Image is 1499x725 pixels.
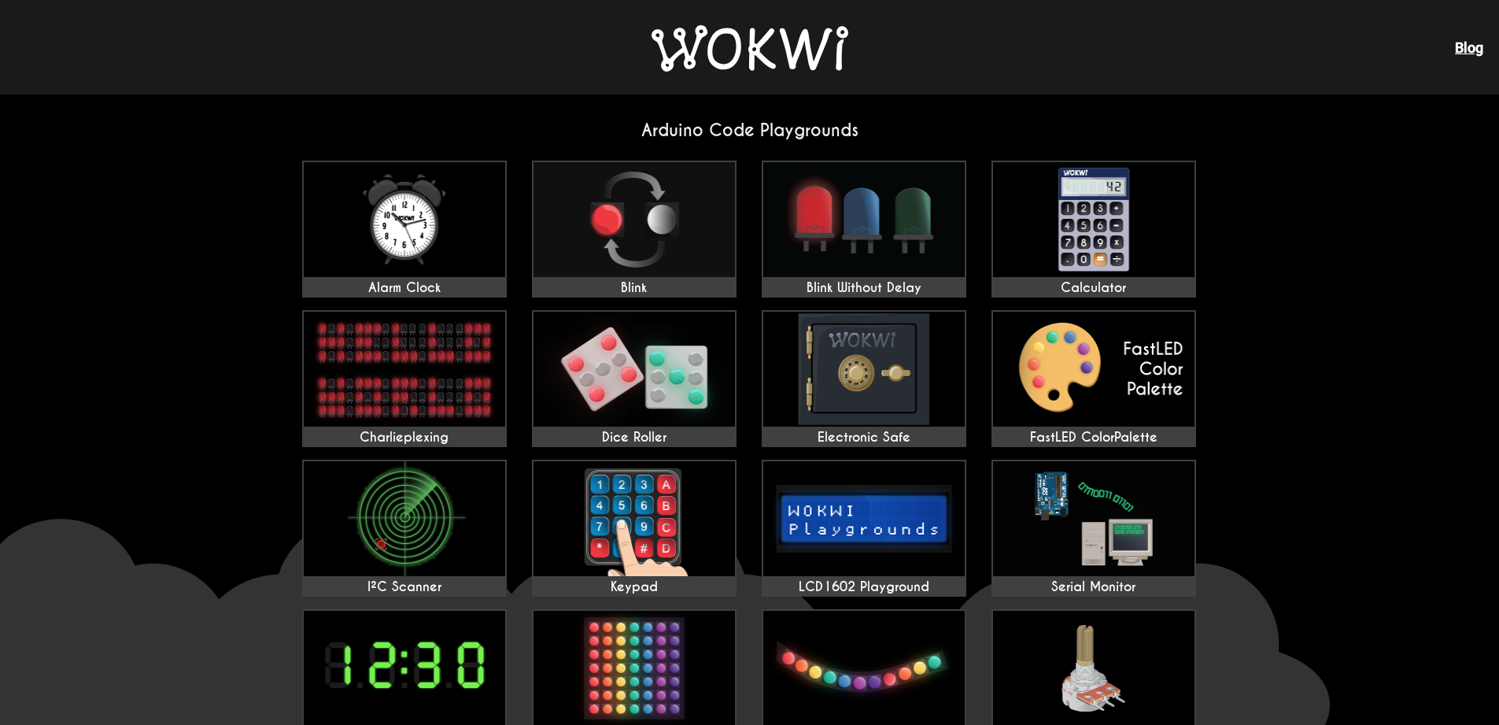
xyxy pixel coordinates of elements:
[763,280,965,296] div: Blink Without Delay
[652,25,848,72] img: Wokwi
[302,460,507,597] a: I²C Scanner
[993,312,1194,427] img: FastLED ColorPalette
[304,461,505,576] img: I²C Scanner
[532,460,737,597] a: Keypad
[532,310,737,447] a: Dice Roller
[534,312,735,427] img: Dice Roller
[762,161,966,298] a: Blink Without Delay
[304,430,505,446] div: Charlieplexing
[534,280,735,296] div: Blink
[991,161,1196,298] a: Calculator
[302,161,507,298] a: Alarm Clock
[304,280,505,296] div: Alarm Clock
[290,120,1210,141] h2: Arduino Code Playgrounds
[763,430,965,446] div: Electronic Safe
[304,162,505,277] img: Alarm Clock
[532,161,737,298] a: Blink
[763,312,965,427] img: Electronic Safe
[763,461,965,576] img: LCD1602 Playground
[1455,39,1483,56] a: Blog
[991,460,1196,597] a: Serial Monitor
[763,579,965,595] div: LCD1602 Playground
[991,310,1196,447] a: FastLED ColorPalette
[534,430,735,446] div: Dice Roller
[993,430,1194,446] div: FastLED ColorPalette
[993,579,1194,595] div: Serial Monitor
[304,312,505,427] img: Charlieplexing
[534,461,735,576] img: Keypad
[304,579,505,595] div: I²C Scanner
[993,280,1194,296] div: Calculator
[993,461,1194,576] img: Serial Monitor
[762,310,966,447] a: Electronic Safe
[993,162,1194,277] img: Calculator
[762,460,966,597] a: LCD1602 Playground
[534,579,735,595] div: Keypad
[763,162,965,277] img: Blink Without Delay
[534,162,735,277] img: Blink
[302,310,507,447] a: Charlieplexing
